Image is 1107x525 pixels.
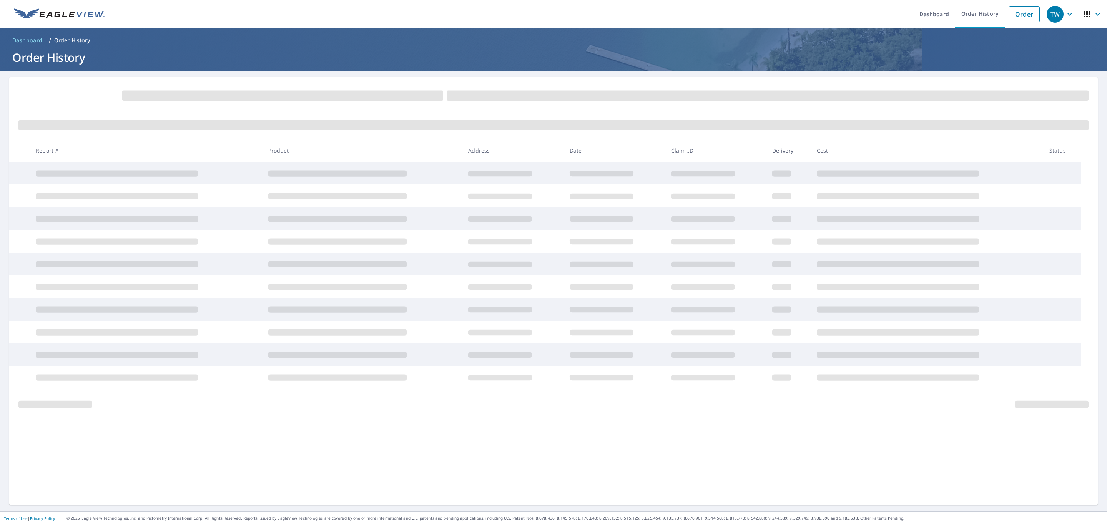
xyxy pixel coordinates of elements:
[1047,6,1064,23] div: TW
[54,37,90,44] p: Order History
[9,34,46,47] a: Dashboard
[9,34,1098,47] nav: breadcrumb
[12,37,43,44] span: Dashboard
[462,139,563,162] th: Address
[9,50,1098,65] h1: Order History
[14,8,105,20] img: EV Logo
[563,139,665,162] th: Date
[66,515,1103,521] p: © 2025 Eagle View Technologies, Inc. and Pictometry International Corp. All Rights Reserved. Repo...
[1009,6,1040,22] a: Order
[766,139,811,162] th: Delivery
[665,139,766,162] th: Claim ID
[4,516,28,521] a: Terms of Use
[49,36,51,45] li: /
[4,516,55,521] p: |
[30,516,55,521] a: Privacy Policy
[811,139,1043,162] th: Cost
[1043,139,1082,162] th: Status
[30,139,262,162] th: Report #
[262,139,462,162] th: Product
